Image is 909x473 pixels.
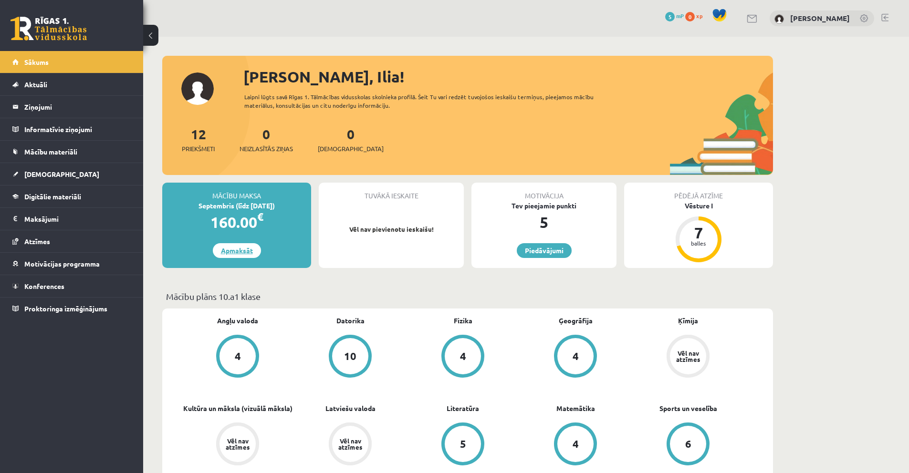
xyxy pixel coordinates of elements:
a: 6 [632,422,744,467]
div: Vēl nav atzīmes [224,438,251,450]
a: Latviešu valoda [325,403,376,413]
a: Sākums [12,51,131,73]
a: 10 [294,335,407,380]
a: Vēsture I 7 balles [624,201,773,264]
span: Aktuāli [24,80,47,89]
legend: Informatīvie ziņojumi [24,118,131,140]
span: mP [676,12,684,20]
a: Motivācijas programma [12,253,131,275]
div: balles [684,240,713,246]
a: Rīgas 1. Tālmācības vidusskola [10,17,87,41]
div: 4 [573,351,579,361]
legend: Maksājumi [24,208,131,230]
a: Apmaksāt [213,243,261,258]
a: 4 [181,335,294,380]
div: [PERSON_NAME], Ilia! [243,65,773,88]
a: 5 mP [665,12,684,20]
span: Priekšmeti [182,144,215,154]
div: Motivācija [471,183,616,201]
a: Ģeogrāfija [559,316,593,326]
div: Vēl nav atzīmes [675,350,701,362]
span: Motivācijas programma [24,259,100,268]
img: Ilia Ganebnyi [774,14,784,24]
div: 7 [684,225,713,240]
a: Atzīmes [12,230,131,252]
a: Sports un veselība [659,403,717,413]
div: Vēl nav atzīmes [337,438,364,450]
div: 10 [344,351,356,361]
div: 5 [471,211,616,234]
span: xp [696,12,702,20]
a: Vēl nav atzīmes [632,335,744,380]
a: Digitālie materiāli [12,185,131,207]
div: Vēsture I [624,201,773,211]
div: Tuvākā ieskaite [319,183,464,201]
span: 5 [665,12,675,21]
a: Konferences [12,275,131,297]
a: Kultūra un māksla (vizuālā māksla) [183,403,293,413]
a: Fizika [454,316,472,326]
div: 6 [685,439,691,449]
a: 4 [519,422,632,467]
a: 0Neizlasītās ziņas [240,125,293,154]
a: Vēl nav atzīmes [294,422,407,467]
a: Literatūra [447,403,479,413]
div: 5 [460,439,466,449]
a: Matemātika [556,403,595,413]
a: Angļu valoda [217,316,258,326]
a: [PERSON_NAME] [790,13,850,23]
span: Neizlasītās ziņas [240,144,293,154]
a: Ziņojumi [12,96,131,118]
a: 5 [407,422,519,467]
a: Proktoringa izmēģinājums [12,298,131,319]
a: Mācību materiāli [12,141,131,163]
div: 4 [460,351,466,361]
a: 0[DEMOGRAPHIC_DATA] [318,125,384,154]
div: Septembris (līdz [DATE]) [162,201,311,211]
div: 4 [573,439,579,449]
span: Mācību materiāli [24,147,77,156]
div: 160.00 [162,211,311,234]
span: € [257,210,263,224]
a: 0 xp [685,12,707,20]
p: Vēl nav pievienotu ieskaišu! [324,225,459,234]
div: Pēdējā atzīme [624,183,773,201]
span: [DEMOGRAPHIC_DATA] [318,144,384,154]
a: Piedāvājumi [517,243,572,258]
span: Konferences [24,282,64,290]
a: 4 [519,335,632,380]
span: Sākums [24,58,49,66]
span: Digitālie materiāli [24,192,81,201]
p: Mācību plāns 10.a1 klase [166,290,769,303]
a: Maksājumi [12,208,131,230]
a: Aktuāli [12,73,131,95]
span: Proktoringa izmēģinājums [24,304,107,313]
a: [DEMOGRAPHIC_DATA] [12,163,131,185]
a: Ķīmija [678,316,698,326]
a: Datorika [336,316,365,326]
span: [DEMOGRAPHIC_DATA] [24,170,99,178]
div: Mācību maksa [162,183,311,201]
a: 12Priekšmeti [182,125,215,154]
div: Laipni lūgts savā Rīgas 1. Tālmācības vidusskolas skolnieka profilā. Šeit Tu vari redzēt tuvojošo... [244,93,611,110]
div: Tev pieejamie punkti [471,201,616,211]
div: 4 [235,351,241,361]
a: Informatīvie ziņojumi [12,118,131,140]
a: Vēl nav atzīmes [181,422,294,467]
span: 0 [685,12,695,21]
a: 4 [407,335,519,380]
span: Atzīmes [24,237,50,246]
legend: Ziņojumi [24,96,131,118]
